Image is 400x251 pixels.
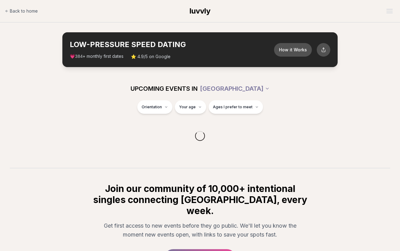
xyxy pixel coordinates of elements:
button: [GEOGRAPHIC_DATA] [200,82,270,95]
span: Ages I prefer to meet [213,105,253,110]
span: Your age [179,105,196,110]
span: 💗 + monthly first dates [70,53,124,60]
h2: LOW-PRESSURE SPEED DATING [70,40,274,50]
p: Get first access to new events before they go public. We'll let you know the moment new events op... [97,221,303,239]
button: How it Works [274,43,312,57]
span: 384 [75,54,83,59]
a: luvvly [190,6,210,16]
button: Orientation [137,100,172,114]
span: UPCOMING EVENTS IN [131,84,198,93]
a: Back to home [5,5,38,17]
span: luvvly [190,6,210,15]
span: ⭐ 4.9/5 on Google [131,54,171,60]
span: Orientation [142,105,162,110]
span: Back to home [10,8,38,14]
button: Your age [175,100,206,114]
h2: Join our community of 10,000+ intentional singles connecting [GEOGRAPHIC_DATA], every week. [92,183,308,216]
button: Open menu [384,6,395,16]
button: Ages I prefer to meet [209,100,263,114]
